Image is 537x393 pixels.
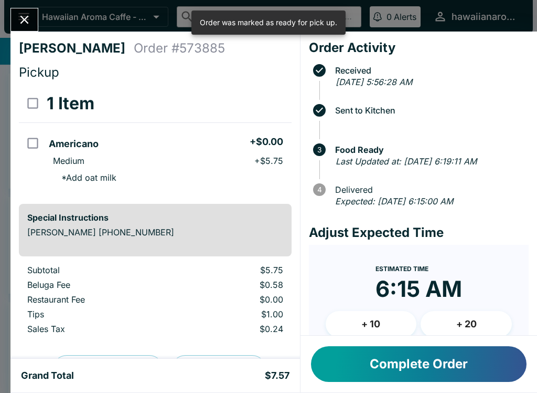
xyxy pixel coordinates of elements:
[330,145,529,154] span: Food Ready
[188,265,283,275] p: $5.75
[309,225,529,241] h4: Adjust Expected Time
[188,324,283,334] p: $0.24
[311,346,527,382] button: Complete Order
[27,212,283,223] h6: Special Instructions
[47,93,94,114] h3: 1 Item
[326,311,417,337] button: + 10
[27,227,283,237] p: [PERSON_NAME] [PHONE_NUMBER]
[21,369,74,382] h5: Grand Total
[200,14,337,32] div: Order was marked as ready for pick up.
[188,294,283,305] p: $0.00
[309,40,529,56] h4: Order Activity
[421,311,512,337] button: + 20
[330,66,529,75] span: Received
[19,265,292,338] table: orders table
[27,294,171,305] p: Restaurant Fee
[188,280,283,290] p: $0.58
[188,309,283,319] p: $1.00
[336,77,412,87] em: [DATE] 5:56:28 AM
[375,265,428,273] span: Estimated Time
[53,156,84,166] p: Medium
[335,196,453,206] em: Expected: [DATE] 6:15:00 AM
[265,369,289,382] h5: $7.57
[336,156,477,167] em: Last Updated at: [DATE] 6:19:11 AM
[330,106,529,115] span: Sent to Kitchen
[53,355,163,382] button: Preview Receipt
[27,309,171,319] p: Tips
[254,156,283,166] p: + $5.75
[19,40,134,56] h4: [PERSON_NAME]
[53,172,116,183] p: * Add oat milk
[330,185,529,194] span: Delivered
[19,85,292,195] table: orders table
[11,8,38,31] button: Close
[375,275,462,303] time: 6:15 AM
[27,265,171,275] p: Subtotal
[171,355,266,382] button: Print Receipt
[317,146,321,154] text: 3
[27,280,171,290] p: Beluga Fee
[317,185,321,194] text: 4
[27,324,171,334] p: Sales Tax
[19,65,59,80] span: Pickup
[250,136,283,148] h5: + $0.00
[49,138,99,150] h5: Americano
[134,40,225,56] h4: Order # 573885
